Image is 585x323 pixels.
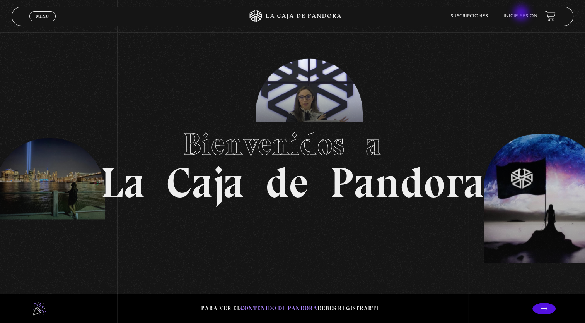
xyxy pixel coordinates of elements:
[33,20,51,26] span: Cerrar
[183,125,403,163] span: Bienvenidos a
[503,14,537,19] a: Inicie sesión
[450,14,488,19] a: Suscripciones
[36,14,49,19] span: Menu
[201,303,380,314] p: Para ver el debes registrarte
[101,119,484,204] h1: La Caja de Pandora
[545,11,556,21] a: View your shopping cart
[240,305,317,312] span: contenido de Pandora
